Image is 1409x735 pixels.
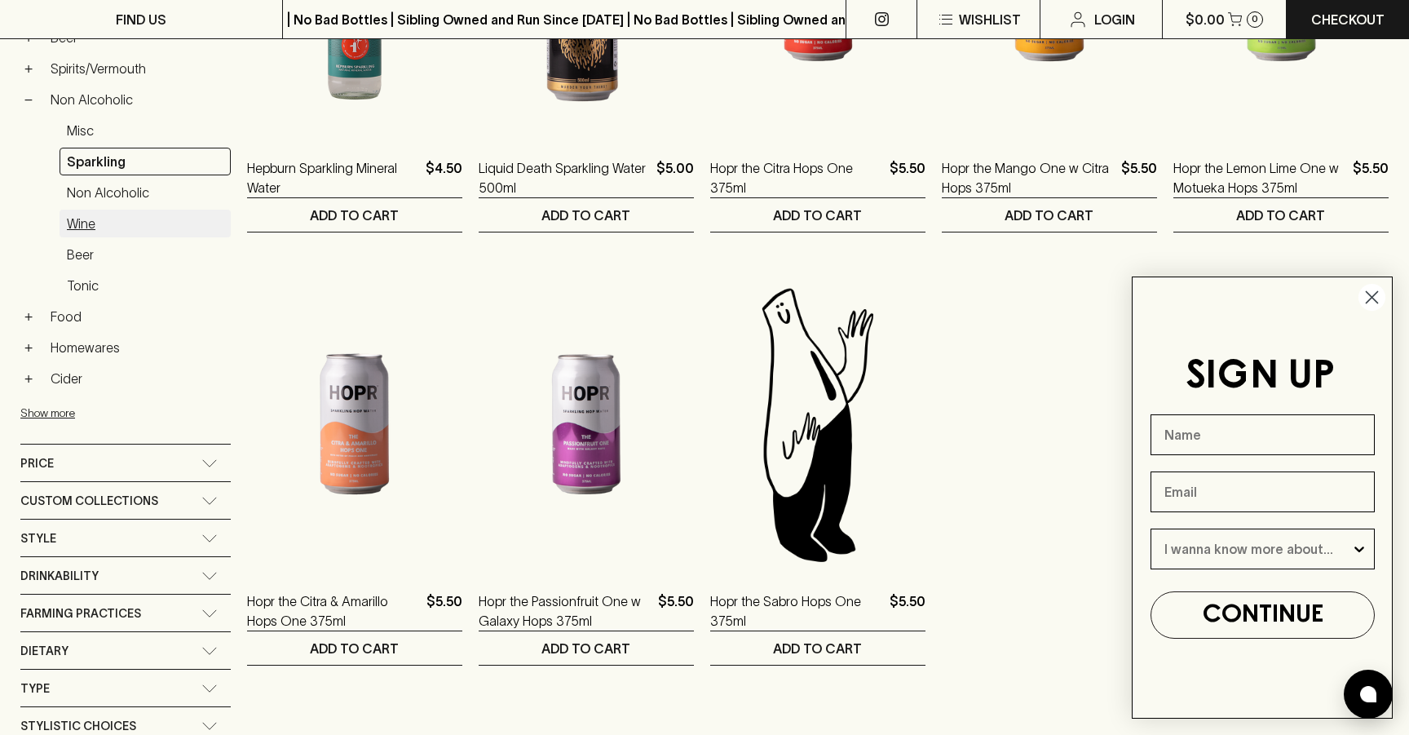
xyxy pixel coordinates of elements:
a: Beer [60,241,231,268]
p: Checkout [1311,10,1385,29]
a: Non Alcoholic [43,86,231,113]
p: $5.50 [1121,158,1157,197]
button: ADD TO CART [942,198,1157,232]
button: Close dialog [1358,283,1386,312]
span: Drinkability [20,566,99,587]
div: Custom Collections [20,482,231,519]
p: ADD TO CART [541,639,630,658]
button: ADD TO CART [710,198,925,232]
button: + [20,339,37,356]
span: Custom Collections [20,491,158,511]
a: Tonic [60,272,231,299]
a: Food [43,303,231,330]
p: ADD TO CART [541,206,630,225]
span: Price [20,454,54,474]
p: $4.50 [426,158,462,197]
div: Drinkability [20,557,231,594]
p: ADD TO CART [1236,206,1325,225]
a: Spirits/Vermouth [43,55,231,82]
p: 0 [1252,15,1258,24]
img: Blackhearts & Sparrows Man [710,281,925,567]
button: + [20,308,37,325]
a: Cider [43,365,231,392]
a: Hopr the Lemon Lime One w Motueka Hops 375ml [1173,158,1346,197]
p: ADD TO CART [1005,206,1093,225]
div: Price [20,445,231,481]
button: ADD TO CART [479,198,694,232]
a: Homewares [43,334,231,361]
button: ADD TO CART [710,631,925,665]
button: CONTINUE [1151,591,1375,639]
p: $5.50 [658,591,694,631]
nav: pagination navigation [247,686,1389,719]
p: $5.50 [890,591,925,631]
input: Name [1151,414,1375,455]
a: Hopr the Sabro Hops One 375ml [710,591,883,631]
span: SIGN UP [1186,358,1335,396]
button: Show more [20,396,234,429]
p: $5.00 [656,158,694,197]
button: ADD TO CART [247,631,462,665]
p: $5.50 [1353,158,1389,197]
a: Hepburn Sparkling Mineral Water [247,158,419,197]
a: Misc [60,117,231,144]
a: Sparkling [60,148,231,175]
p: Login [1094,10,1135,29]
p: $0.00 [1186,10,1225,29]
a: Hopr the Citra Hops One 375ml [710,158,883,197]
button: ADD TO CART [479,631,694,665]
p: ADD TO CART [773,206,862,225]
div: Type [20,670,231,706]
button: + [20,60,37,77]
button: ADD TO CART [247,198,462,232]
div: FLYOUT Form [1115,260,1409,735]
p: $5.50 [890,158,925,197]
button: + [20,370,37,387]
a: Hopr the Passionfruit One w Galaxy Hops 375ml [479,591,651,631]
span: Style [20,529,56,549]
button: Show Options [1351,529,1367,569]
img: bubble-icon [1360,686,1376,702]
span: Farming Practices [20,604,141,624]
input: I wanna know more about... [1164,529,1351,569]
a: Liquid Death Sparkling Water 500ml [479,158,650,197]
p: ADD TO CART [773,639,862,658]
p: ADD TO CART [310,639,399,658]
a: Wine [60,210,231,237]
button: − [20,91,37,108]
p: ADD TO CART [310,206,399,225]
p: Wishlist [959,10,1021,29]
div: Style [20,520,231,556]
a: Hopr the Mango One w Citra Hops 375ml [942,158,1115,197]
a: Non Alcoholic [60,179,231,206]
button: + [20,29,37,46]
input: Email [1151,472,1375,512]
p: FIND US [116,10,166,29]
span: Type [20,679,50,699]
a: Hopr the Citra & Amarillo Hops One 375ml [247,591,420,631]
img: Hopr the Passionfruit One w Galaxy Hops 375ml [479,281,694,567]
p: $5.50 [426,591,462,631]
span: Dietary [20,641,68,662]
div: Dietary [20,632,231,669]
img: Hopr the Citra & Amarillo Hops One 375ml [247,281,462,567]
button: ADD TO CART [1173,198,1389,232]
div: Farming Practices [20,595,231,631]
